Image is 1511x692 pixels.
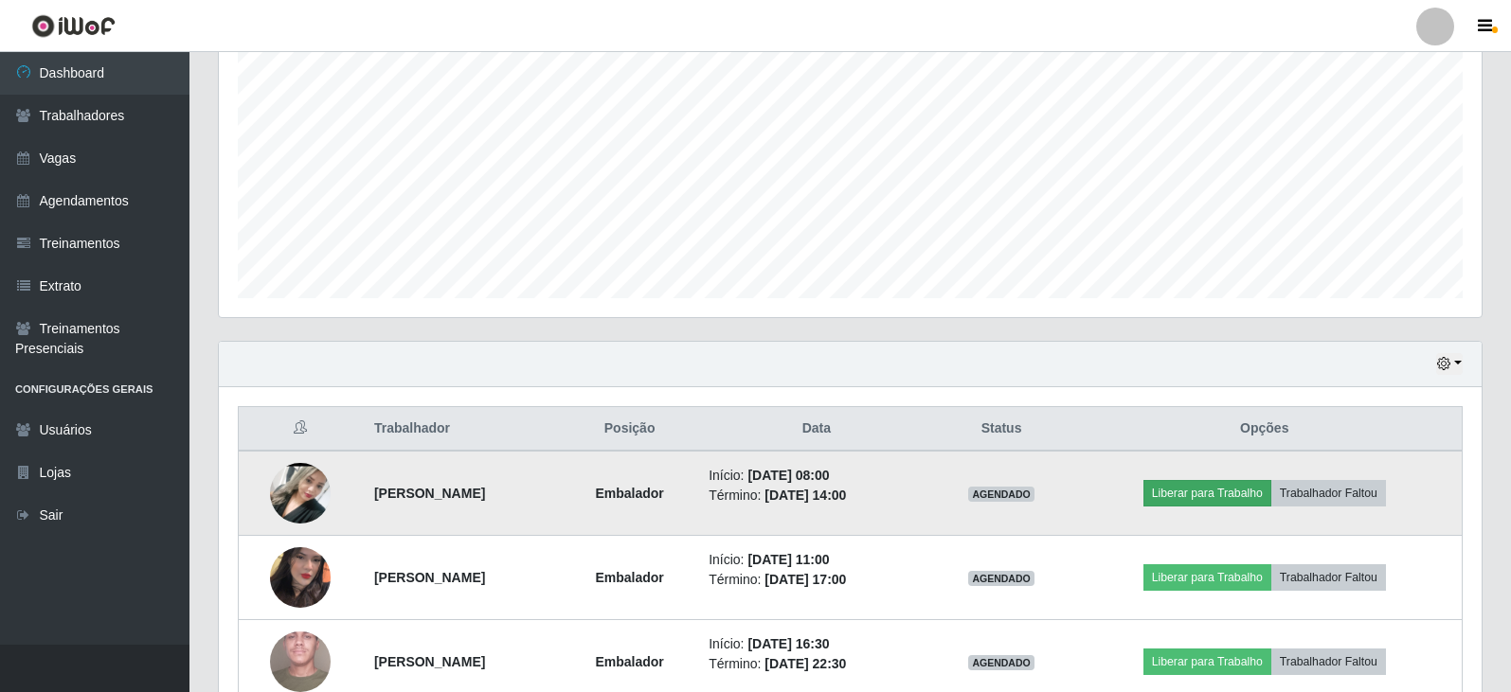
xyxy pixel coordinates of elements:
span: AGENDADO [968,571,1034,586]
li: Término: [709,654,924,674]
strong: [PERSON_NAME] [374,570,485,585]
strong: Embalador [595,570,663,585]
span: AGENDADO [968,655,1034,670]
strong: [PERSON_NAME] [374,486,485,501]
time: [DATE] 08:00 [747,468,829,483]
li: Término: [709,570,924,590]
button: Liberar para Trabalho [1143,648,1271,675]
th: Data [697,407,935,452]
strong: Embalador [595,654,663,669]
img: 1755712424414.jpeg [270,426,331,560]
strong: Embalador [595,486,663,501]
button: Trabalhador Faltou [1271,480,1386,506]
li: Término: [709,486,924,506]
time: [DATE] 17:00 [764,572,846,587]
button: Trabalhador Faltou [1271,648,1386,675]
time: [DATE] 22:30 [764,656,846,671]
time: [DATE] 11:00 [747,552,829,567]
img: CoreUI Logo [31,14,116,38]
th: Opções [1068,407,1463,452]
strong: [PERSON_NAME] [374,654,485,669]
th: Trabalhador [363,407,562,452]
li: Início: [709,466,924,486]
button: Trabalhador Faltou [1271,564,1386,591]
li: Início: [709,550,924,570]
button: Liberar para Trabalho [1143,480,1271,506]
img: 1726940433587.jpeg [270,523,331,631]
th: Status [935,407,1067,452]
time: [DATE] 16:30 [747,636,829,651]
button: Liberar para Trabalho [1143,564,1271,591]
time: [DATE] 14:00 [764,488,846,503]
span: AGENDADO [968,487,1034,502]
li: Início: [709,634,924,654]
th: Posição [562,407,697,452]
